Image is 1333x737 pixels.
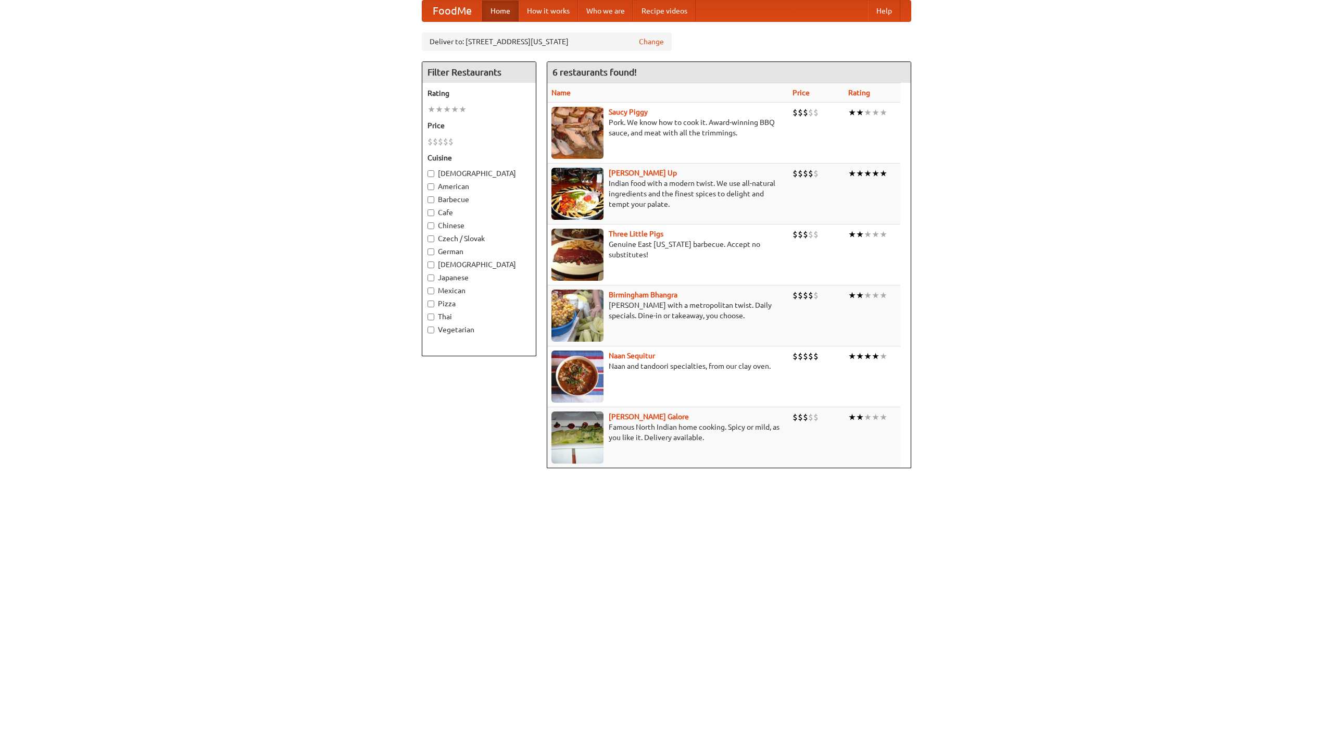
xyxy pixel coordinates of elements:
[427,153,531,163] h5: Cuisine
[848,107,856,118] li: ★
[427,120,531,131] h5: Price
[864,229,872,240] li: ★
[551,178,784,209] p: Indian food with a modern twist. We use all-natural ingredients and the finest spices to delight ...
[879,168,887,179] li: ★
[422,1,482,21] a: FoodMe
[872,351,879,362] li: ★
[427,88,531,98] h5: Rating
[856,290,864,301] li: ★
[551,168,603,220] img: curryup.jpg
[872,107,879,118] li: ★
[803,229,808,240] li: $
[438,136,443,147] li: $
[551,290,603,342] img: bhangra.jpg
[813,168,819,179] li: $
[427,288,434,294] input: Mexican
[872,290,879,301] li: ★
[864,168,872,179] li: ★
[427,209,434,216] input: Cafe
[793,290,798,301] li: $
[519,1,578,21] a: How it works
[448,136,454,147] li: $
[793,107,798,118] li: $
[551,239,784,260] p: Genuine East [US_STATE] barbecue. Accept no substitutes!
[609,413,689,421] b: [PERSON_NAME] Galore
[422,62,536,83] h4: Filter Restaurants
[427,181,531,192] label: American
[803,107,808,118] li: $
[879,229,887,240] li: ★
[609,169,677,177] a: [PERSON_NAME] Up
[427,261,434,268] input: [DEMOGRAPHIC_DATA]
[427,136,433,147] li: $
[848,411,856,423] li: ★
[803,351,808,362] li: $
[551,361,784,371] p: Naan and tandoori specialties, from our clay oven.
[427,324,531,335] label: Vegetarian
[879,107,887,118] li: ★
[427,222,434,229] input: Chinese
[422,32,672,51] div: Deliver to: [STREET_ADDRESS][US_STATE]
[551,117,784,138] p: Pork. We know how to cook it. Award-winning BBQ sauce, and meat with all the trimmings.
[813,229,819,240] li: $
[798,411,803,423] li: $
[552,67,637,77] ng-pluralize: 6 restaurants found!
[427,104,435,115] li: ★
[864,290,872,301] li: ★
[578,1,633,21] a: Who we are
[551,422,784,443] p: Famous North Indian home cooking. Spicy or mild, as you like it. Delivery available.
[864,107,872,118] li: ★
[609,291,677,299] a: Birmingham Bhangra
[808,229,813,240] li: $
[427,246,531,257] label: German
[856,229,864,240] li: ★
[879,290,887,301] li: ★
[808,290,813,301] li: $
[427,168,531,179] label: [DEMOGRAPHIC_DATA]
[879,351,887,362] li: ★
[427,298,531,309] label: Pizza
[798,168,803,179] li: $
[639,36,664,47] a: Change
[848,351,856,362] li: ★
[798,290,803,301] li: $
[609,230,663,238] a: Three Little Pigs
[808,107,813,118] li: $
[808,411,813,423] li: $
[551,411,603,464] img: currygalore.jpg
[798,107,803,118] li: $
[427,220,531,231] label: Chinese
[813,411,819,423] li: $
[451,104,459,115] li: ★
[879,411,887,423] li: ★
[551,107,603,159] img: saucy.jpg
[803,290,808,301] li: $
[427,272,531,283] label: Japanese
[803,411,808,423] li: $
[609,108,648,116] b: Saucy Piggy
[482,1,519,21] a: Home
[435,104,443,115] li: ★
[856,411,864,423] li: ★
[793,89,810,97] a: Price
[793,229,798,240] li: $
[808,168,813,179] li: $
[427,194,531,205] label: Barbecue
[427,207,531,218] label: Cafe
[864,351,872,362] li: ★
[793,411,798,423] li: $
[798,351,803,362] li: $
[427,301,434,307] input: Pizza
[609,352,655,360] a: Naan Sequitur
[427,183,434,190] input: American
[427,235,434,242] input: Czech / Slovak
[856,168,864,179] li: ★
[803,168,808,179] li: $
[856,351,864,362] li: ★
[427,327,434,333] input: Vegetarian
[798,229,803,240] li: $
